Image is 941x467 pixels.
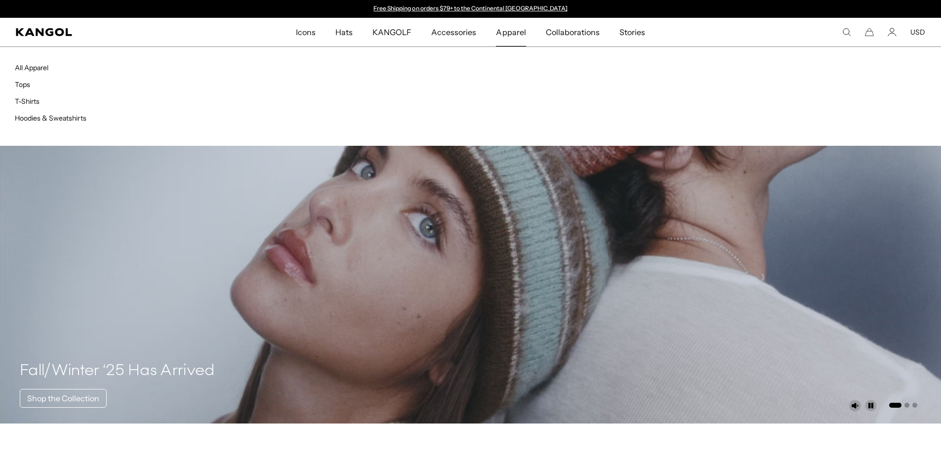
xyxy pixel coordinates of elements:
a: Apparel [486,18,535,46]
a: Tops [15,80,30,89]
button: USD [910,28,925,37]
button: Go to slide 1 [889,403,901,408]
span: Stories [619,18,645,46]
div: Announcement [369,5,573,13]
span: Collaborations [546,18,600,46]
span: Apparel [496,18,526,46]
a: Hats [326,18,363,46]
a: Account [888,28,897,37]
button: Go to slide 3 [912,403,917,408]
a: Collaborations [536,18,610,46]
span: Icons [296,18,316,46]
a: Shop the Collection [20,389,107,408]
slideshow-component: Announcement bar [369,5,573,13]
span: KANGOLF [372,18,411,46]
a: Icons [286,18,326,46]
a: KANGOLF [363,18,421,46]
a: Stories [610,18,655,46]
a: Accessories [421,18,486,46]
summary: Search here [842,28,851,37]
h4: Fall/Winter ‘25 Has Arrived [20,361,215,381]
button: Pause [865,400,877,412]
a: Free Shipping on orders $79+ to the Continental [GEOGRAPHIC_DATA] [373,4,568,12]
ul: Select a slide to show [888,401,917,409]
a: Kangol [16,28,196,36]
button: Unmute [849,400,861,412]
div: 1 of 2 [369,5,573,13]
button: Go to slide 2 [904,403,909,408]
a: All Apparel [15,63,48,72]
span: Accessories [431,18,476,46]
a: T-Shirts [15,97,40,106]
span: Hats [335,18,353,46]
a: Hoodies & Sweatshirts [15,114,86,123]
button: Cart [865,28,874,37]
